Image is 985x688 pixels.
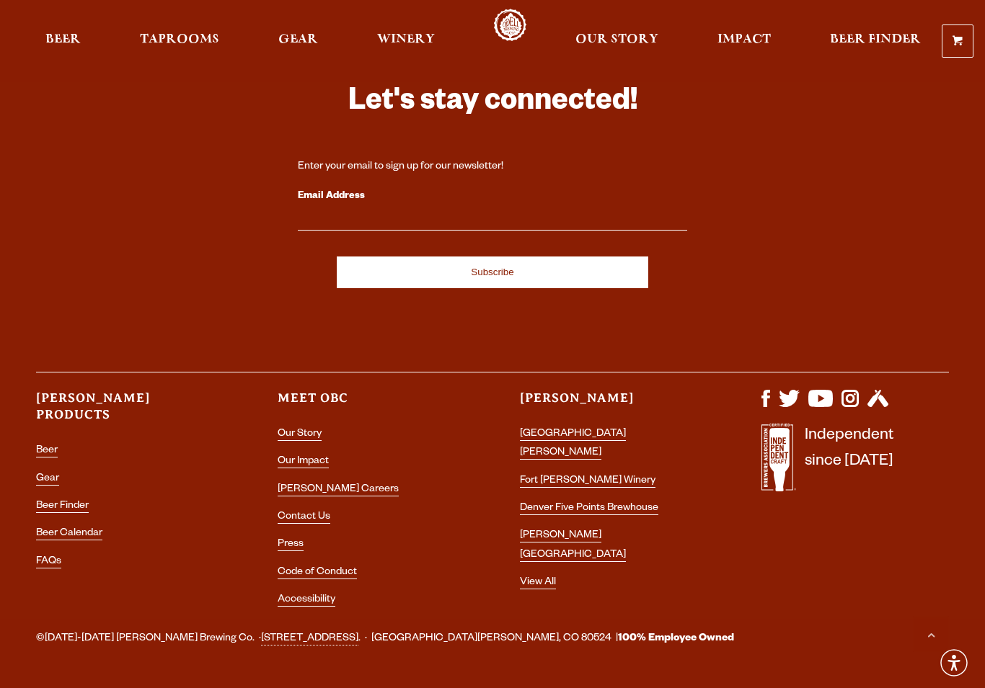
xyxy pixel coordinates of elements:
[520,475,655,488] a: Fort [PERSON_NAME] Winery
[761,400,769,411] a: Visit us on Facebook
[808,400,833,411] a: Visit us on YouTube
[269,9,327,73] a: Gear
[913,616,949,652] a: Scroll to top
[520,503,658,515] a: Denver Five Points Brewhouse
[36,556,61,568] a: FAQs
[36,501,89,513] a: Beer Finder
[520,530,626,561] a: [PERSON_NAME] [GEOGRAPHIC_DATA]
[278,594,335,607] a: Accessibility
[278,429,322,441] a: Our Story
[278,484,399,496] a: [PERSON_NAME] Careers
[36,390,224,436] h3: [PERSON_NAME] Products
[566,9,668,73] a: Our Story
[779,400,800,411] a: Visit us on X (formerly Twitter)
[278,34,318,45] span: Gear
[45,34,81,45] span: Beer
[298,160,687,174] div: Enter your email to sign up for our newsletter!
[483,9,537,41] a: Odell Home
[278,456,329,468] a: Our Impact
[368,9,444,73] a: Winery
[337,256,648,288] input: Subscribe
[618,633,734,645] strong: 100% Employee Owned
[298,83,687,125] h3: Let's stay connected!
[520,577,556,589] a: View All
[377,34,435,45] span: Winery
[36,630,734,648] span: ©[DATE]-[DATE] [PERSON_NAME] Brewing Co. · . · [GEOGRAPHIC_DATA][PERSON_NAME], CO 80524 |
[36,445,58,457] a: Beer
[298,187,687,206] label: Email Address
[717,34,771,45] span: Impact
[520,429,626,460] a: [GEOGRAPHIC_DATA][PERSON_NAME]
[36,473,59,486] a: Gear
[36,528,102,540] a: Beer Calendar
[867,400,888,411] a: Visit us on Untappd
[708,9,780,73] a: Impact
[575,34,658,45] span: Our Story
[278,539,304,551] a: Press
[830,34,921,45] span: Beer Finder
[140,34,219,45] span: Taprooms
[278,567,357,579] a: Code of Conduct
[938,647,970,679] div: Accessibility Menu
[842,400,859,411] a: Visit us on Instagram
[36,9,90,73] a: Beer
[805,424,893,499] p: Independent since [DATE]
[278,390,465,419] h3: Meet OBC
[131,9,229,73] a: Taprooms
[520,390,707,419] h3: [PERSON_NAME]
[278,511,330,524] a: Contact Us
[821,9,930,73] a: Beer Finder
